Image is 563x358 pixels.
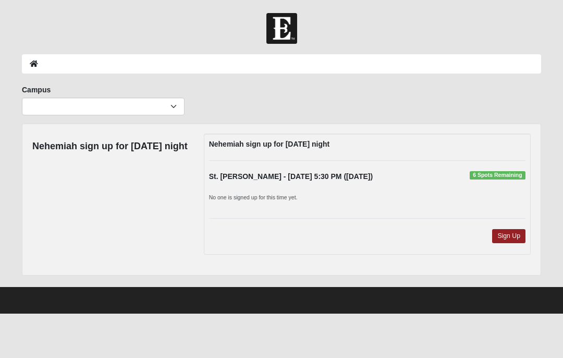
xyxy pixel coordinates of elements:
[470,171,525,180] span: 6 Spots Remaining
[209,140,330,148] strong: Nehemiah sign up for [DATE] night
[209,172,373,181] strong: St. [PERSON_NAME] - [DATE] 5:30 PM ([DATE])
[492,229,525,243] a: Sign Up
[266,13,297,44] img: Church of Eleven22 Logo
[32,141,188,152] h4: Nehemiah sign up for [DATE] night
[22,85,51,95] label: Campus
[209,194,298,200] small: No one is signed up for this time yet.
